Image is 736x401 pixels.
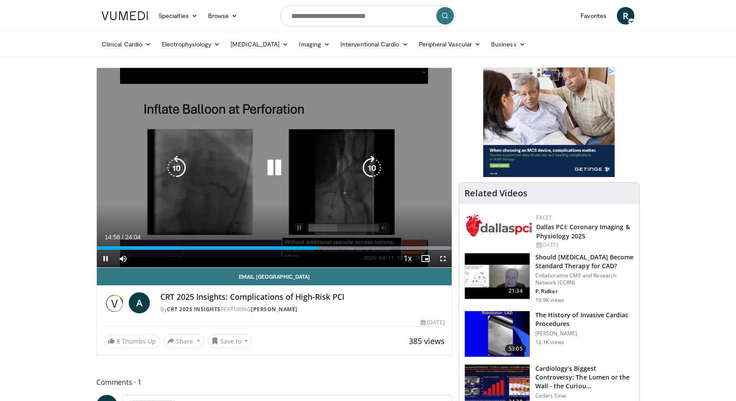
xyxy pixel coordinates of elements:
a: Specialties [153,7,203,25]
a: Clinical Cardio [96,35,156,53]
p: P. Ridker [535,288,634,295]
div: [DATE] [421,319,444,326]
h4: CRT 2025 Insights: Complications of High-Risk PCI [160,292,444,302]
a: FACET [536,214,552,221]
a: Peripheral Vascular [414,35,486,53]
button: Share [163,334,204,348]
button: Fullscreen [434,250,452,267]
p: Collaborative CME and Research Network (CCRN) [535,272,634,286]
input: Search topics, interventions [280,5,456,26]
p: 12.1K views [535,339,564,346]
span: / [122,234,124,241]
a: Email [GEOGRAPHIC_DATA] [97,268,452,285]
button: Pause [97,250,114,267]
a: 8 Thumbs Up [104,334,160,348]
a: 53:05 The History of Invasive Cardiac Procedures [PERSON_NAME] 12.1K views [464,311,634,357]
span: 385 views [409,336,445,346]
a: Electrophysiology [156,35,225,53]
a: Favorites [575,7,612,25]
a: [MEDICAL_DATA] [225,35,294,53]
div: [DATE] [536,241,632,249]
span: 21:34 [505,287,526,295]
span: Comments 1 [96,376,452,388]
button: Playback Rate [399,250,417,267]
div: By FEATURING [160,305,444,313]
img: a9c9c892-6047-43b2-99ef-dda026a14e5f.150x105_q85_crop-smart_upscale.jpg [465,311,530,357]
iframe: Advertisement [483,67,615,177]
div: Progress Bar [97,246,452,250]
h3: Cardiology’s Biggest Controversy: The Lumen or the Wall - the Curiou… [535,364,634,390]
h3: Should [MEDICAL_DATA] Become Standard Therapy for CAD? [535,253,634,270]
span: 14:58 [105,234,120,241]
a: Dallas PCI: Coronary Imaging & Physiology 2025 [536,223,630,240]
a: 21:34 Should [MEDICAL_DATA] Become Standard Therapy for CAD? Collaborative CME and Research Netwo... [464,253,634,304]
a: A [129,292,150,313]
video-js: Video Player [97,68,452,268]
p: 19.9K views [535,297,564,304]
a: Business [486,35,531,53]
span: 53:05 [505,344,526,353]
a: Imaging [294,35,335,53]
a: Interventional Cardio [335,35,414,53]
img: VuMedi Logo [102,11,148,20]
button: Save to [208,334,252,348]
h4: Related Videos [464,188,527,199]
button: Enable picture-in-picture mode [417,250,434,267]
a: R [617,7,634,25]
p: Cedars Sinai [535,392,634,399]
h3: The History of Invasive Cardiac Procedures [535,311,634,328]
button: Mute [114,250,132,267]
p: [PERSON_NAME] [535,330,634,337]
img: CRT 2025 Insights [104,292,125,313]
span: 24:04 [125,234,141,241]
img: eb63832d-2f75-457d-8c1a-bbdc90eb409c.150x105_q85_crop-smart_upscale.jpg [465,253,530,299]
a: CRT 2025 Insights [167,305,221,313]
a: [PERSON_NAME] [251,305,297,313]
img: 939357b5-304e-4393-95de-08c51a3c5e2a.png.150x105_q85_autocrop_double_scale_upscale_version-0.2.png [466,214,532,237]
a: Browse [203,7,243,25]
span: 8 [117,337,120,345]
